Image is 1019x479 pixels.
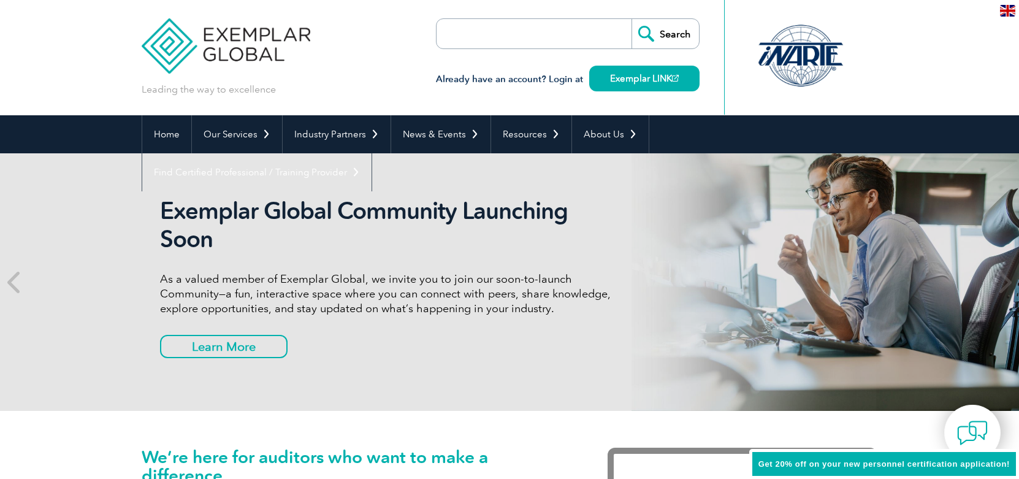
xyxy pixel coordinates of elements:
[589,66,700,91] a: Exemplar LINK
[758,459,1010,469] span: Get 20% off on your new personnel certification application!
[142,153,372,191] a: Find Certified Professional / Training Provider
[142,115,191,153] a: Home
[391,115,490,153] a: News & Events
[192,115,282,153] a: Our Services
[142,83,276,96] p: Leading the way to excellence
[957,418,988,448] img: contact-chat.png
[160,335,288,358] a: Learn More
[436,72,700,87] h3: Already have an account? Login at
[672,75,679,82] img: open_square.png
[572,115,649,153] a: About Us
[160,197,620,253] h2: Exemplar Global Community Launching Soon
[1000,5,1015,17] img: en
[160,272,620,316] p: As a valued member of Exemplar Global, we invite you to join our soon-to-launch Community—a fun, ...
[491,115,571,153] a: Resources
[632,19,699,48] input: Search
[283,115,391,153] a: Industry Partners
